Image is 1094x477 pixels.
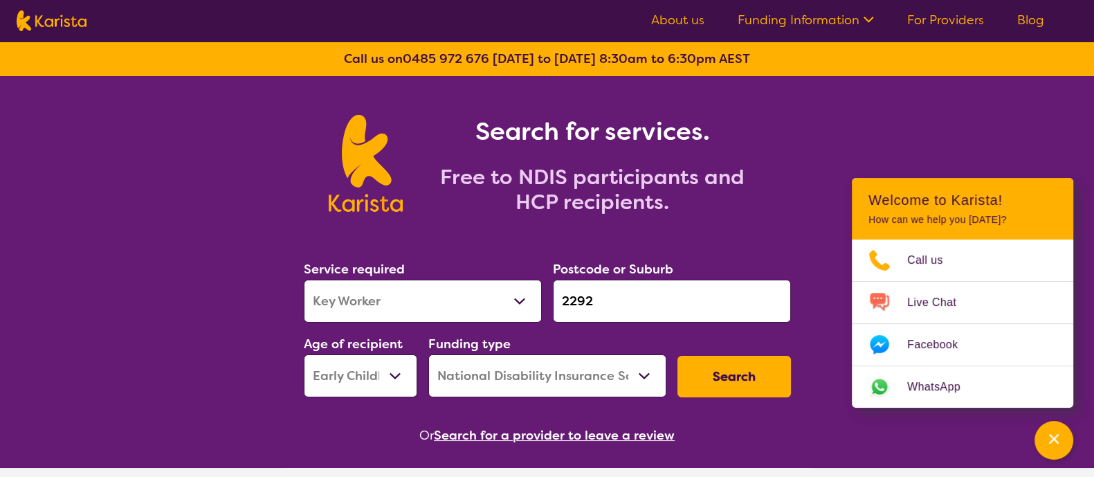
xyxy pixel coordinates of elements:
[852,240,1073,408] ul: Choose channel
[304,336,403,352] label: Age of recipient
[553,280,791,323] input: Type
[907,334,974,355] span: Facebook
[852,178,1073,408] div: Channel Menu
[419,165,765,215] h2: Free to NDIS participants and HCP recipients.
[419,425,434,446] span: Or
[403,51,489,67] a: 0485 972 676
[1017,12,1044,28] a: Blog
[553,261,673,278] label: Postcode or Suburb
[1034,421,1073,460] button: Channel Menu
[304,261,405,278] label: Service required
[907,292,973,313] span: Live Chat
[677,356,791,397] button: Search
[738,12,874,28] a: Funding Information
[852,366,1073,408] a: Web link opens in a new tab.
[344,51,750,67] b: Call us on [DATE] to [DATE] 8:30am to 6:30pm AEST
[907,250,960,271] span: Call us
[907,12,984,28] a: For Providers
[17,10,86,31] img: Karista logo
[868,192,1057,208] h2: Welcome to Karista!
[651,12,704,28] a: About us
[907,377,977,397] span: WhatsApp
[868,214,1057,226] p: How can we help you [DATE]?
[419,115,765,148] h1: Search for services.
[428,336,511,352] label: Funding type
[434,425,675,446] button: Search for a provider to leave a review
[329,115,403,212] img: Karista logo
